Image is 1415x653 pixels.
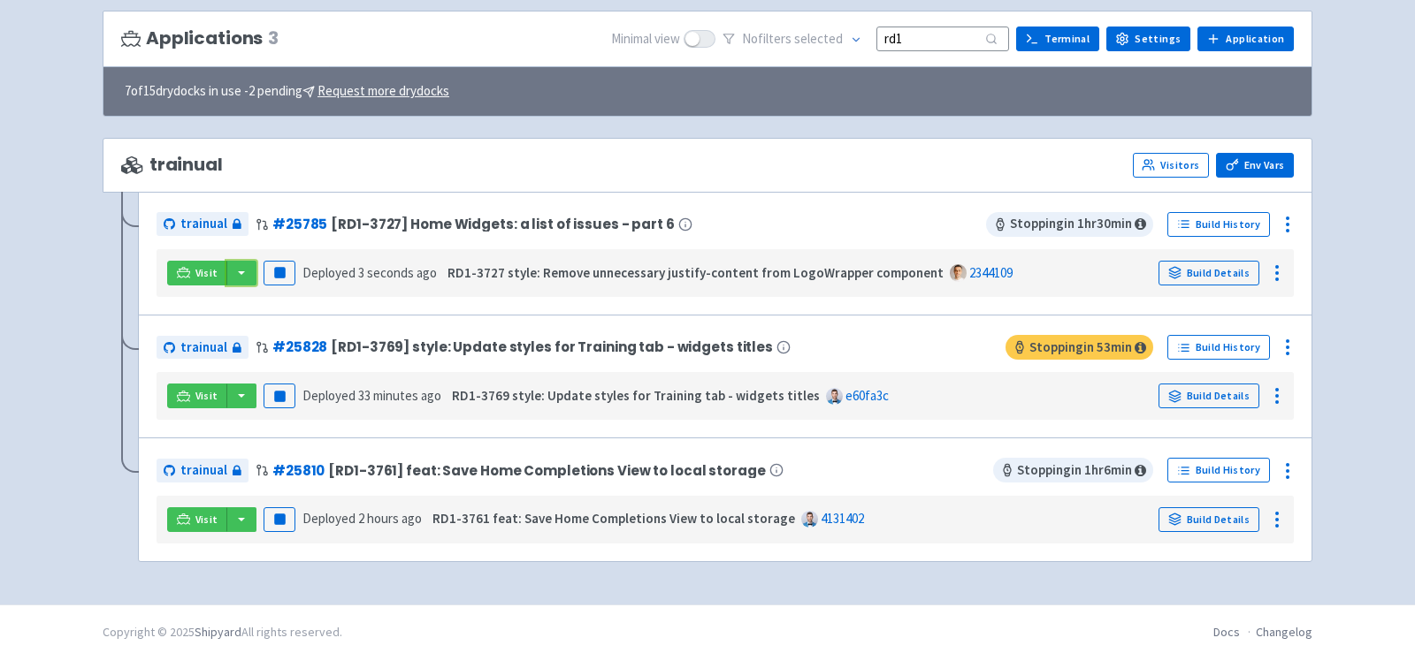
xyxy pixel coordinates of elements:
time: 2 hours ago [358,510,422,527]
span: Minimal view [611,29,680,49]
span: Visit [195,389,218,403]
span: Deployed [302,510,422,527]
a: Visit [167,261,227,285]
a: Docs [1213,624,1240,640]
span: Visit [195,266,218,280]
a: Env Vars [1216,153,1294,178]
a: Application [1197,27,1294,51]
button: Pause [264,507,295,532]
button: Pause [264,261,295,285]
a: Visitors [1133,153,1209,178]
input: Search... [876,27,1009,50]
a: trainual [157,336,249,360]
a: e60fa3c [845,387,889,404]
span: trainual [121,155,223,175]
span: trainual [180,338,227,358]
a: Build History [1167,335,1270,360]
time: 3 seconds ago [358,264,437,281]
span: Visit [195,513,218,527]
span: [RD1-3727] Home Widgets: a list of issues - part 6 [331,216,674,232]
a: #25810 [272,461,325,480]
div: Copyright © 2025 All rights reserved. [103,623,342,642]
span: Stopping in 1 hr 6 min [993,458,1153,482]
h3: Applications [121,28,279,49]
u: Request more drydocks [317,82,449,99]
a: Build Details [1159,261,1259,285]
strong: RD1-3761 feat: Save Home Completions View to local storage [432,510,795,527]
span: Deployed [302,387,441,404]
span: selected [794,30,843,47]
span: [RD1-3769] style: Update styles for Training tab - widgets titles [331,339,773,354]
a: 4131402 [821,510,864,527]
a: Shipyard [195,624,241,640]
span: 7 of 15 drydocks in use - 2 pending [125,81,449,102]
a: Build History [1167,212,1270,237]
a: Visit [167,507,227,532]
span: Stopping in 1 hr 30 min [986,212,1153,237]
span: Deployed [302,264,437,281]
a: Build Details [1159,507,1259,532]
strong: RD1-3769 style: Update styles for Training tab - widgets titles [452,387,820,404]
a: trainual [157,212,249,236]
span: Stopping in 53 min [1006,335,1153,360]
a: Changelog [1256,624,1312,640]
strong: RD1-3727 style: Remove unnecessary justify-content from LogoWrapper component [447,264,944,281]
a: Build History [1167,458,1270,482]
span: trainual [180,214,227,234]
button: Pause [264,383,295,408]
a: #25828 [272,338,327,356]
a: trainual [157,459,249,482]
a: Visit [167,383,227,408]
a: Terminal [1016,27,1099,51]
time: 33 minutes ago [358,387,441,404]
span: trainual [180,460,227,481]
a: Build Details [1159,383,1259,408]
a: 2344109 [969,264,1013,281]
a: Settings [1106,27,1190,51]
span: 3 [268,28,279,49]
span: [RD1-3761] feat: Save Home Completions View to local storage [328,463,765,478]
span: No filter s [742,29,843,49]
a: #25785 [272,215,327,233]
